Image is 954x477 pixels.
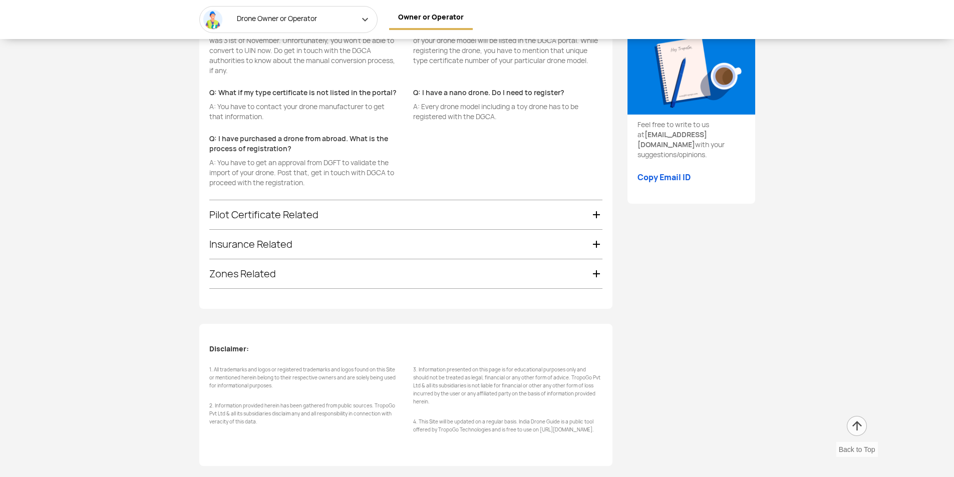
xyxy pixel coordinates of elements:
[627,30,755,115] img: Your words matter
[209,402,399,426] p: 2. Information provided herein has been gathered from public sources. TropoGo Pvt Ltd & all its s...
[638,172,691,184] a: Copy Email ID
[389,6,473,30] a: Owner or Operator
[413,102,602,122] p: A: Every drone model including a toy drone has to be registered with the DGCA.
[209,259,602,288] div: Zones Related
[846,415,868,437] img: ic_arrow-up.png
[638,120,745,160] p: Feel free to write to us at with your suggestions/opinions.
[209,134,399,154] p: Q: I have purchased a drone from abroad. What is the process of registration?
[209,344,602,354] p: Disclaimer:
[413,88,602,98] p: Q: I have a nano drone. Do I need to register?
[209,230,602,259] div: Insurance Related
[413,418,602,434] p: 4. This Site will be updated on a regular basis. India Drone Guide is a public tool offered by Tr...
[836,442,878,457] div: Back to Top
[638,130,707,149] strong: [EMAIL_ADDRESS][DOMAIN_NAME]
[413,366,602,406] p: 3. Information presented on this page is for educational purposes only and should not be treated ...
[413,16,602,66] p: A: The manufacturer of your drone model has to apply for the type certificate. Upon validation, t...
[209,158,399,188] p: A: You have to get an approval from DGFT to validate the import of your drone. Post that, get in ...
[209,200,602,229] div: Pilot Certificate Related
[234,14,323,23] span: Drone Owner or Operator
[209,26,399,76] p: A: The conversion deadline from [PERSON_NAME] to UIN was 31st of November. Unfortunately, you won...
[209,366,399,390] p: 1. All trademarks and logos or registered trademarks and logos found on this Site or mentioned he...
[203,10,223,30] img: Drone Owner or <br/> Operator
[209,88,399,98] p: Q: What if my type certificate is not listed in the portal?
[209,102,399,122] p: A: You have to contact your drone manufacturer to get that information.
